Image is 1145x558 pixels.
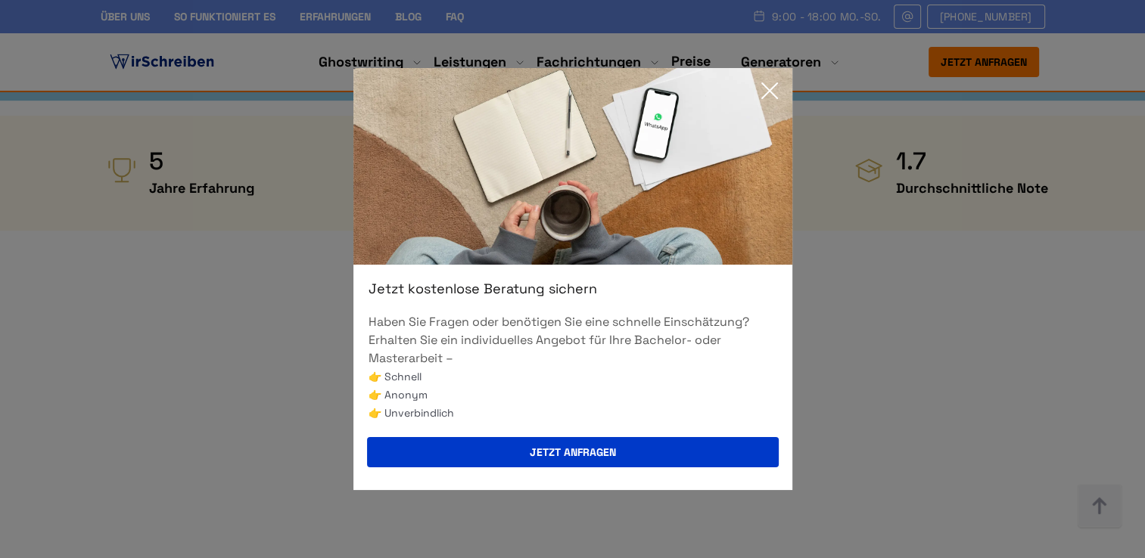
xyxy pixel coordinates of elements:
img: exit [353,68,792,265]
li: 👉 Anonym [369,386,777,404]
div: Jetzt kostenlose Beratung sichern [353,280,792,298]
li: 👉 Unverbindlich [369,404,777,422]
li: 👉 Schnell [369,367,777,386]
p: Haben Sie Fragen oder benötigen Sie eine schnelle Einschätzung? Erhalten Sie ein individuelles An... [369,313,777,367]
button: Jetzt anfragen [367,437,779,467]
